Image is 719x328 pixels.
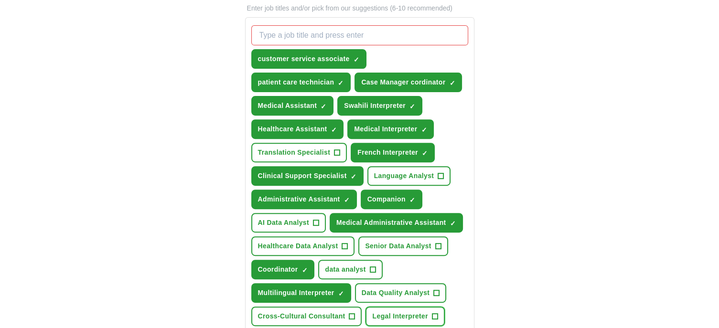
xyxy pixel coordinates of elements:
[365,241,431,251] span: Senior Data Analyst
[251,166,364,186] button: Clinical Support Specialist✓
[330,213,463,233] button: Medical Administrative Assistant✓
[258,288,334,298] span: Multilingual Interpreter
[258,218,309,228] span: AI Data Analyst
[325,265,365,275] span: data analyst
[372,311,428,321] span: Legal Interpreter
[251,236,355,256] button: Healthcare Data Analyst
[355,283,447,303] button: Data Quality Analyst
[251,283,351,303] button: Multilingual Interpreter✓
[358,236,448,256] button: Senior Data Analyst
[251,307,362,326] button: Cross-Cultural Consultant
[318,260,382,279] button: data analyst
[357,148,418,158] span: French Interpreter
[251,119,344,139] button: Healthcare Assistant✓
[347,119,434,139] button: Medical Interpreter✓
[361,77,445,87] span: Case Manager cordinator
[344,196,350,204] span: ✓
[367,194,406,204] span: Companion
[367,166,451,186] button: Language Analyst
[251,260,315,279] button: Coordinator✓
[331,126,336,134] span: ✓
[258,241,338,251] span: Healthcare Data Analyst
[245,3,474,13] p: Enter job titles and/or pick from our suggestions (6-10 recommended)
[251,96,334,116] button: Medical Assistant✓
[251,49,366,69] button: customer service associate✓
[251,143,347,162] button: Translation Specialist
[258,101,317,111] span: Medical Assistant
[258,265,298,275] span: Coordinator
[258,77,334,87] span: patient care technician
[449,79,455,87] span: ✓
[321,103,326,110] span: ✓
[338,290,344,297] span: ✓
[354,73,462,92] button: Case Manager cordinator✓
[374,171,434,181] span: Language Analyst
[337,96,422,116] button: Swahili Interpreter✓
[258,148,331,158] span: Translation Specialist
[251,25,468,45] input: Type a job title and press enter
[258,194,340,204] span: Administrative Assistant
[409,103,415,110] span: ✓
[251,73,351,92] button: patient care technician✓
[422,149,428,157] span: ✓
[251,213,326,233] button: AI Data Analyst
[354,56,359,63] span: ✓
[361,190,422,209] button: Companion✓
[258,311,345,321] span: Cross-Cultural Consultant
[251,190,357,209] button: Administrative Assistant✓
[421,126,427,134] span: ✓
[409,196,415,204] span: ✓
[365,307,444,326] button: Legal Interpreter
[336,218,446,228] span: Medical Administrative Assistant
[301,266,307,274] span: ✓
[354,124,417,134] span: Medical Interpreter
[344,101,406,111] span: Swahili Interpreter
[258,54,350,64] span: customer service associate
[362,288,430,298] span: Data Quality Analyst
[258,124,327,134] span: Healthcare Assistant
[351,173,356,180] span: ✓
[351,143,435,162] button: French Interpreter✓
[258,171,347,181] span: Clinical Support Specialist
[450,220,456,227] span: ✓
[338,79,343,87] span: ✓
